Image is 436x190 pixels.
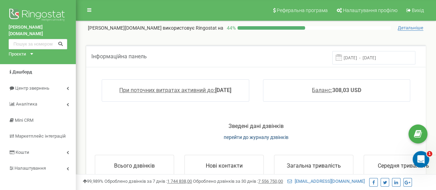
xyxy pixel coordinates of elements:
[91,53,147,60] span: Інформаційна панель
[220,173,225,180] span: 60
[427,151,432,157] span: 1
[312,87,332,93] span: Баланс:
[104,179,192,184] span: Оброблено дзвінків за 7 днів :
[9,51,26,58] div: Проєкти
[83,179,103,184] span: 99,989%
[343,8,397,13] span: Налаштування профілю
[119,87,231,93] a: При поточних витратах активний до:[DATE]
[119,87,215,93] span: При поточних витратах активний до:
[163,25,223,31] span: використовує Ringostat на
[9,24,67,37] a: [PERSON_NAME][DOMAIN_NAME]
[413,151,429,168] iframe: Intercom live chat
[287,179,365,184] a: [EMAIL_ADDRESS][DOMAIN_NAME]
[9,7,67,24] img: Ringostat logo
[293,173,331,180] span: 9годин 35хвилин
[277,8,328,13] span: Реферальна програма
[15,133,66,139] span: Маркетплейс інтеграцій
[167,179,192,184] u: 1 744 838,00
[379,173,423,180] span: 1хвилина 30секунд
[398,25,423,31] span: Детальніше
[88,24,223,31] p: [PERSON_NAME][DOMAIN_NAME]
[129,173,137,180] span: 385
[224,134,288,140] a: перейти до журналу дзвінків
[258,179,283,184] u: 7 556 750,00
[15,118,33,123] span: Mini CRM
[206,162,243,169] span: Нові контакти
[16,101,37,107] span: Аналiтика
[193,179,283,184] span: Оброблено дзвінків за 30 днів :
[16,150,29,155] span: Кошти
[14,166,46,171] span: Налаштування
[12,69,32,74] span: Дашборд
[9,39,67,49] input: Пошук за номером
[287,162,341,169] span: Загальна тривалість
[114,162,155,169] span: Всього дзвінків
[229,123,284,129] span: Зведені дані дзвінків
[378,162,429,169] span: Середня тривалість
[412,8,424,13] span: Вихід
[223,24,237,31] p: 44 %
[15,86,49,91] span: Центр звернень
[312,87,361,93] a: Баланс:308,03 USD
